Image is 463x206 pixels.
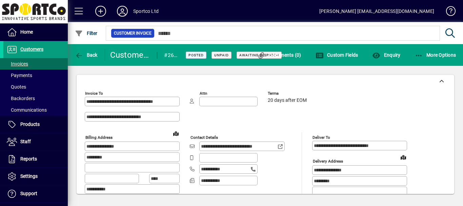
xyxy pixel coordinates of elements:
span: Quotes [7,84,26,90]
div: #267612 [164,50,177,61]
span: Backorders [7,96,35,101]
span: Settings [20,173,38,179]
mat-label: Attn [200,91,207,96]
span: Custom Fields [316,52,358,58]
a: Payments [3,70,68,81]
div: Sportco Ltd [133,6,159,17]
span: Products [20,121,40,127]
span: Reports [20,156,37,162]
a: Settings [3,168,68,185]
span: Communications [7,107,47,113]
mat-label: Invoice To [85,91,103,96]
span: 20 days after EOM [268,98,307,103]
span: Customer Invoice [114,30,152,37]
span: Invoices [7,61,28,67]
span: Enquiry [372,52,400,58]
span: Support [20,191,37,196]
button: Filter [73,27,99,39]
a: Knowledge Base [441,1,455,23]
span: Payments [7,73,32,78]
button: Profile [112,5,133,17]
span: Filter [75,31,98,36]
button: Documents (0) [256,49,303,61]
button: Back [73,49,99,61]
span: More Options [415,52,456,58]
app-page-header-button: Back [68,49,105,61]
span: Awaiting Dispatch [239,53,279,57]
div: Customer Invoice [110,50,150,60]
span: Unpaid [214,53,229,57]
button: Enquiry [370,49,402,61]
span: Posted [188,53,204,57]
button: Add [90,5,112,17]
div: [PERSON_NAME] [EMAIL_ADDRESS][DOMAIN_NAME] [319,6,434,17]
a: View on map [398,152,409,163]
button: More Options [413,49,458,61]
a: Invoices [3,58,68,70]
span: Documents (0) [257,52,301,58]
span: Staff [20,139,31,144]
a: Reports [3,151,68,168]
a: Communications [3,104,68,116]
span: Terms [268,91,308,96]
span: Customers [20,46,43,52]
a: Support [3,185,68,202]
button: Custom Fields [314,49,360,61]
span: Back [75,52,98,58]
a: Backorders [3,93,68,104]
a: Staff [3,133,68,150]
a: Quotes [3,81,68,93]
a: View on map [170,128,181,139]
a: Home [3,24,68,41]
mat-label: Deliver To [313,135,330,140]
span: Home [20,29,33,35]
a: Products [3,116,68,133]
